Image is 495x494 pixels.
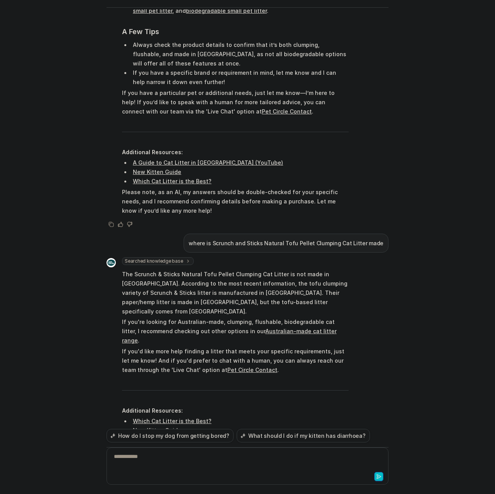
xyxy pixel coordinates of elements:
[133,178,211,184] a: Which Cat Litter is the Best?
[133,169,181,175] a: New Kitten Guide
[133,159,283,166] a: A Guide to Cat Litter in [GEOGRAPHIC_DATA] (YouTube)
[133,418,211,424] a: Which Cat Litter is the Best?
[122,257,194,265] span: Searched knowledge base
[122,347,349,375] p: If you'd like more help finding a litter that meets your specific requirements, just let me know!...
[107,429,234,442] button: How do I stop my dog from getting bored?
[131,40,349,68] li: Always check the product details to confirm that it’s both clumping, flushable, and made in [GEOG...
[186,7,267,14] a: biodegradable small pet litter
[122,270,349,316] p: The Scrunch & Sticks Natural Tofu Pellet Clumping Cat Litter is not made in [GEOGRAPHIC_DATA]. Ac...
[122,88,349,116] p: If you have a particular pet or additional needs, just let me know—I’m here to help! If you’d lik...
[122,188,349,215] p: Please note, as an AI, my answers should be double-checked for your specific needs, and I recomme...
[122,149,183,155] strong: Additional Resources:
[262,108,312,115] a: Pet Circle Contact
[189,239,383,248] p: where is Scrunch and Sticks Natural Tofu Pellet Clumping Cat Litter made
[122,407,183,414] strong: Additional Resources:
[133,427,181,434] a: New Kitten Guide
[122,317,349,345] p: If you're looking for Australian-made, clumping, flushable, biodegradable cat litter, I recommend...
[237,429,370,442] button: What should I do if my kitten has diarrhoea?
[131,68,349,87] li: If you have a specific brand or requirement in mind, let me know and I can help narrow it down ev...
[227,367,277,373] a: Pet Circle Contact
[122,26,349,37] h3: A Few Tips
[107,258,116,267] img: Widget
